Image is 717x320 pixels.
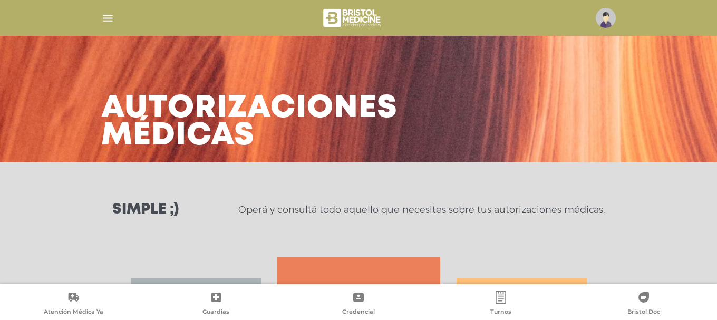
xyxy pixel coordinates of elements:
span: Bristol Doc [627,308,660,317]
img: Cober_menu-lines-white.svg [101,12,114,25]
img: bristol-medicine-blanco.png [322,5,384,31]
span: Turnos [490,308,511,317]
a: Turnos [430,291,572,318]
span: Credencial [342,308,375,317]
span: Guardias [202,308,229,317]
p: Operá y consultá todo aquello que necesites sobre tus autorizaciones médicas. [238,203,605,216]
a: Credencial [287,291,430,318]
span: Atención Médica Ya [44,308,103,317]
a: Bristol Doc [573,291,715,318]
a: Atención Médica Ya [2,291,144,318]
img: profile-placeholder.svg [596,8,616,28]
h3: Autorizaciones médicas [101,95,398,150]
a: Guardias [144,291,287,318]
h3: Simple ;) [112,202,179,217]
